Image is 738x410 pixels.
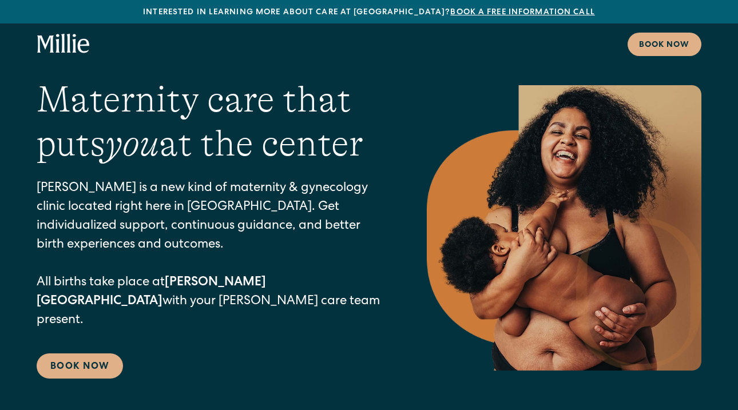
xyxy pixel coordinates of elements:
[639,39,690,51] div: Book now
[37,78,381,166] h1: Maternity care that puts at the center
[628,33,701,56] a: Book now
[450,9,594,17] a: Book a free information call
[37,34,90,54] a: home
[37,353,123,379] a: Book Now
[37,180,381,331] p: [PERSON_NAME] is a new kind of maternity & gynecology clinic located right here in [GEOGRAPHIC_DA...
[37,277,266,308] strong: [PERSON_NAME][GEOGRAPHIC_DATA]
[427,85,701,371] img: Smiling mother with her baby in arms, celebrating body positivity and the nurturing bond of postp...
[105,123,159,164] em: you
